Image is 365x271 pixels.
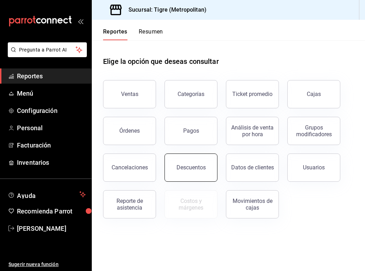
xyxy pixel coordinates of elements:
[176,164,206,171] div: Descuentos
[112,164,148,171] div: Cancelaciones
[119,127,140,134] div: Órdenes
[17,89,86,98] span: Menú
[17,123,86,133] span: Personal
[231,198,274,211] div: Movimientos de cajas
[164,117,217,145] button: Pagos
[178,91,204,97] div: Categorías
[103,28,127,40] button: Reportes
[164,80,217,108] button: Categorías
[232,91,273,97] div: Ticket promedio
[123,6,207,14] h3: Sucursal: Tigre (Metropolitan)
[292,124,336,138] div: Grupos modificadores
[17,106,86,115] span: Configuración
[164,190,217,218] button: Contrata inventarios para ver este reporte
[307,91,321,97] div: Cajas
[287,80,340,108] button: Cajas
[17,158,86,167] span: Inventarios
[164,153,217,182] button: Descuentos
[78,18,83,24] button: open_drawer_menu
[303,164,325,171] div: Usuarios
[231,124,274,138] div: Análisis de venta por hora
[226,190,279,218] button: Movimientos de cajas
[103,153,156,182] button: Cancelaciones
[103,117,156,145] button: Órdenes
[226,80,279,108] button: Ticket promedio
[17,224,86,233] span: [PERSON_NAME]
[139,28,163,40] button: Resumen
[17,206,86,216] span: Recomienda Parrot
[121,91,138,97] div: Ventas
[103,190,156,218] button: Reporte de asistencia
[231,164,274,171] div: Datos de clientes
[287,153,340,182] button: Usuarios
[103,28,163,40] div: navigation tabs
[226,117,279,145] button: Análisis de venta por hora
[108,198,151,211] div: Reporte de asistencia
[103,56,219,67] h1: Elige la opción que deseas consultar
[169,198,213,211] div: Costos y márgenes
[17,140,86,150] span: Facturación
[103,80,156,108] button: Ventas
[17,71,86,81] span: Reportes
[5,51,87,59] a: Pregunta a Parrot AI
[226,153,279,182] button: Datos de clientes
[287,117,340,145] button: Grupos modificadores
[183,127,199,134] div: Pagos
[17,190,77,199] span: Ayuda
[19,46,76,54] span: Pregunta a Parrot AI
[8,42,87,57] button: Pregunta a Parrot AI
[8,261,86,268] span: Sugerir nueva función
